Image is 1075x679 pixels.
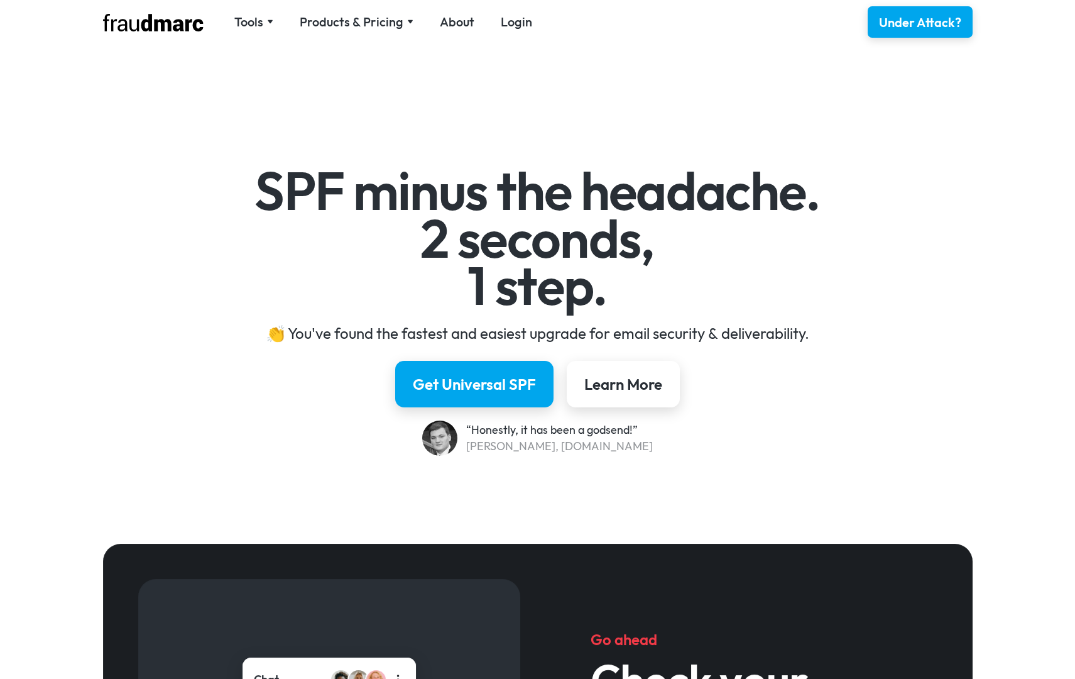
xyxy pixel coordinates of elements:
div: Get Universal SPF [413,374,536,394]
div: Learn More [584,374,662,394]
a: Get Universal SPF [395,361,554,407]
div: 👏 You've found the fastest and easiest upgrade for email security & deliverability. [173,323,902,343]
div: Products & Pricing [300,13,403,31]
a: Login [501,13,532,31]
a: About [440,13,474,31]
h5: Go ahead [590,629,902,649]
h1: SPF minus the headache. 2 seconds, 1 step. [173,167,902,310]
a: Learn More [567,361,680,407]
div: [PERSON_NAME], [DOMAIN_NAME] [466,438,653,455]
div: Products & Pricing [300,13,413,31]
div: Under Attack? [879,14,961,31]
div: “Honestly, it has been a godsend!” [466,422,653,438]
div: Tools [234,13,273,31]
div: Tools [234,13,263,31]
a: Under Attack? [868,6,973,38]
